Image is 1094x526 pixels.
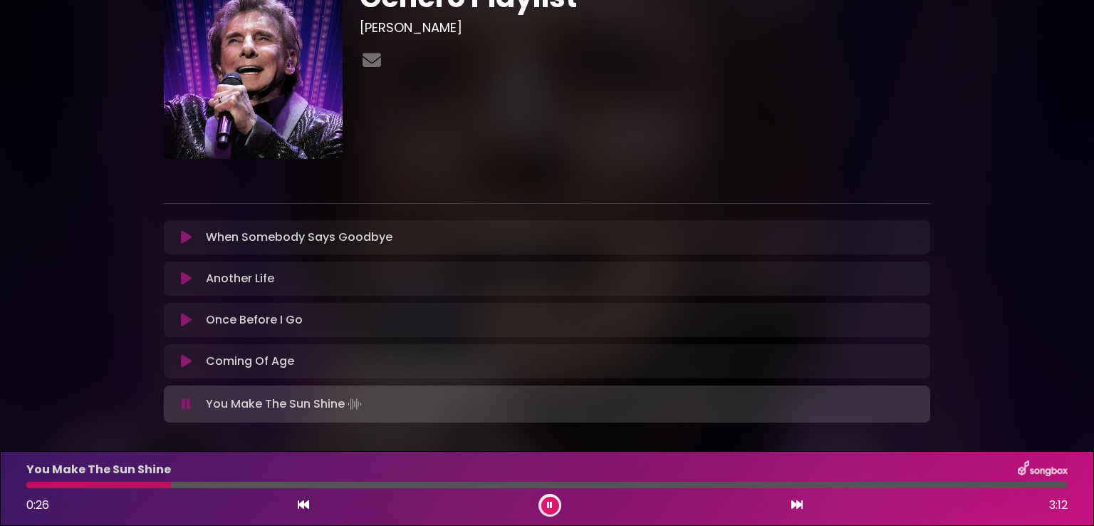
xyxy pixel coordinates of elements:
img: songbox-logo-white.png [1018,460,1068,479]
h3: [PERSON_NAME] [360,20,930,36]
img: waveform4.gif [345,394,365,414]
p: You Make The Sun Shine [206,394,365,414]
p: Coming Of Age [206,353,294,370]
p: Another Life [206,270,274,287]
p: You Make The Sun Shine [26,461,171,478]
p: When Somebody Says Goodbye [206,229,392,246]
p: Once Before I Go [206,311,303,329]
